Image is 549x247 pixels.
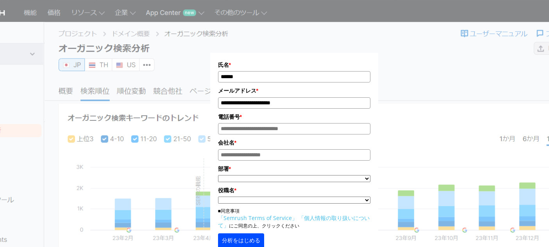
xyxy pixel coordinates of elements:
[218,186,370,195] label: 役職名
[218,214,297,222] a: 「Semrush Terms of Service」
[218,138,370,147] label: 会社名
[218,214,370,229] a: 「個人情報の取り扱いについて」
[218,165,370,173] label: 部署
[218,113,370,121] label: 電話番号
[218,86,370,95] label: メールアドレス
[218,208,370,229] p: ■同意事項 にご同意の上、クリックください
[218,61,370,69] label: 氏名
